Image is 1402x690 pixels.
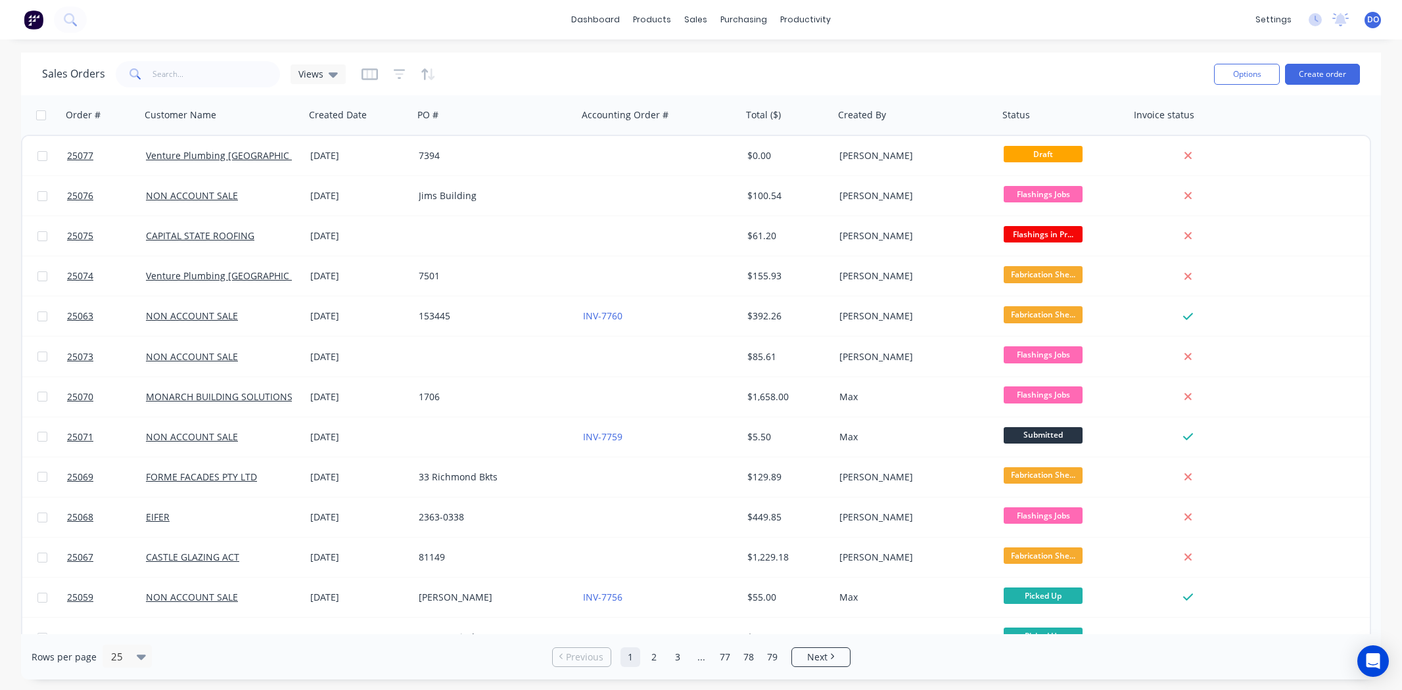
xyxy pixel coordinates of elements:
[310,591,408,604] div: [DATE]
[417,108,438,122] div: PO #
[583,631,622,643] a: INV-7755
[67,578,146,617] a: 25059
[1002,108,1030,122] div: Status
[419,390,565,403] div: 1706
[419,631,565,644] div: Osprey windows
[146,511,170,523] a: EIFER
[67,269,93,283] span: 25074
[310,229,408,242] div: [DATE]
[839,390,985,403] div: Max
[715,647,735,667] a: Page 77
[620,647,640,667] a: Page 1 is your current page
[792,651,850,664] a: Next page
[807,651,828,664] span: Next
[67,457,146,497] a: 25069
[747,551,825,564] div: $1,229.18
[839,471,985,484] div: [PERSON_NAME]
[839,511,985,524] div: [PERSON_NAME]
[839,229,985,242] div: [PERSON_NAME]
[747,269,825,283] div: $155.93
[644,647,664,667] a: Page 2
[678,10,714,30] div: sales
[419,269,565,283] div: 7501
[309,108,367,122] div: Created Date
[146,350,238,363] a: NON ACCOUNT SALE
[67,256,146,296] a: 25074
[310,149,408,162] div: [DATE]
[67,216,146,256] a: 25075
[1004,186,1083,202] span: Flashings Jobs
[747,350,825,363] div: $85.61
[146,269,319,282] a: Venture Plumbing [GEOGRAPHIC_DATA]
[67,136,146,175] a: 25077
[747,591,825,604] div: $55.00
[583,430,622,443] a: INV-7759
[1004,427,1083,444] span: Submitted
[146,310,238,322] a: NON ACCOUNT SALE
[310,350,408,363] div: [DATE]
[747,189,825,202] div: $100.54
[310,269,408,283] div: [DATE]
[419,149,565,162] div: 7394
[67,591,93,604] span: 25059
[839,350,985,363] div: [PERSON_NAME]
[553,651,611,664] a: Previous page
[747,430,825,444] div: $5.50
[1004,266,1083,283] span: Fabrication She...
[146,551,239,563] a: CASTLE GLAZING ACT
[1004,547,1083,564] span: Fabrication She...
[67,149,93,162] span: 25077
[24,10,43,30] img: Factory
[714,10,774,30] div: purchasing
[67,296,146,336] a: 25063
[419,511,565,524] div: 2363-0338
[67,631,93,644] span: 25066
[310,310,408,323] div: [DATE]
[310,430,408,444] div: [DATE]
[42,68,105,80] h1: Sales Orders
[739,647,759,667] a: Page 78
[146,229,254,242] a: CAPITAL STATE ROOFING
[67,618,146,657] a: 25066
[565,10,626,30] a: dashboard
[774,10,837,30] div: productivity
[152,61,281,87] input: Search...
[566,651,603,664] span: Previous
[747,511,825,524] div: $449.85
[146,189,238,202] a: NON ACCOUNT SALE
[67,390,93,403] span: 25070
[67,189,93,202] span: 25076
[1004,507,1083,524] span: Flashings Jobs
[67,551,93,564] span: 25067
[1214,64,1280,85] button: Options
[747,631,825,644] div: $42.61
[146,390,292,403] a: MONARCH BUILDING SOLUTIONS
[310,551,408,564] div: [DATE]
[746,108,781,122] div: Total ($)
[66,108,101,122] div: Order #
[146,430,238,443] a: NON ACCOUNT SALE
[668,647,688,667] a: Page 3
[1004,386,1083,403] span: Flashings Jobs
[762,647,782,667] a: Page 79
[1004,467,1083,484] span: Fabrication She...
[1004,346,1083,363] span: Flashings Jobs
[839,591,985,604] div: Max
[839,430,985,444] div: Max
[419,471,565,484] div: 33 Richmond Bkts
[145,108,216,122] div: Customer Name
[1004,146,1083,162] span: Draft
[67,497,146,537] a: 25068
[67,511,93,524] span: 25068
[67,229,93,242] span: 25075
[67,417,146,457] a: 25071
[32,651,97,664] span: Rows per page
[67,377,146,417] a: 25070
[747,149,825,162] div: $0.00
[1367,14,1379,26] span: DO
[146,149,319,162] a: Venture Plumbing [GEOGRAPHIC_DATA]
[310,511,408,524] div: [DATE]
[747,390,825,403] div: $1,658.00
[146,591,238,603] a: NON ACCOUNT SALE
[583,310,622,322] a: INV-7760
